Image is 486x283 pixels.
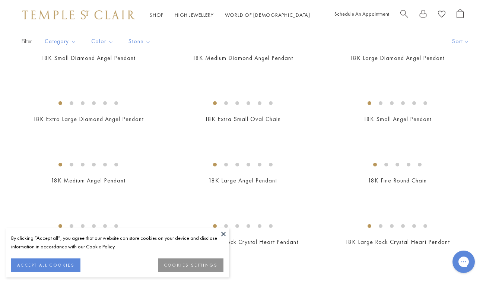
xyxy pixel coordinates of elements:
[33,115,144,123] a: 18K Extra Large Diamond Angel Pendant
[41,54,136,62] a: 18K Small Diamond Angel Pendant
[41,37,82,46] span: Category
[438,9,445,21] a: View Wishlist
[11,234,223,251] div: By clicking “Accept all”, you agree that our website can store cookies on your device and disclos...
[225,12,310,18] a: World of [DEMOGRAPHIC_DATA]World of [DEMOGRAPHIC_DATA]
[345,238,450,246] a: 18K Large Rock Crystal Heart Pendant
[400,9,408,21] a: Search
[209,177,277,184] a: 18K Large Angel Pendant
[193,54,293,62] a: 18K Medium Diamond Angel Pendant
[150,12,163,18] a: ShopShop
[188,238,298,246] a: 18K Medium Rock Crystal Heart Pendant
[435,30,486,53] button: Show sort by
[88,37,119,46] span: Color
[11,258,80,272] button: ACCEPT ALL COOKIES
[449,248,479,276] iframe: Gorgias live chat messenger
[123,33,156,50] button: Stone
[175,12,214,18] a: High JewelleryHigh Jewellery
[334,10,389,17] a: Schedule An Appointment
[457,9,464,21] a: Open Shopping Bag
[150,10,310,20] nav: Main navigation
[205,115,281,123] a: 18K Extra Small Oval Chain
[158,258,223,272] button: COOKIES SETTINGS
[51,177,126,184] a: 18K Medium Angel Pendant
[22,10,135,19] img: Temple St. Clair
[86,33,119,50] button: Color
[368,177,427,184] a: 18K Fine Round Chain
[350,54,445,62] a: 18K Large Diamond Angel Pendant
[363,115,432,123] a: 18K Small Angel Pendant
[39,33,82,50] button: Category
[125,37,156,46] span: Stone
